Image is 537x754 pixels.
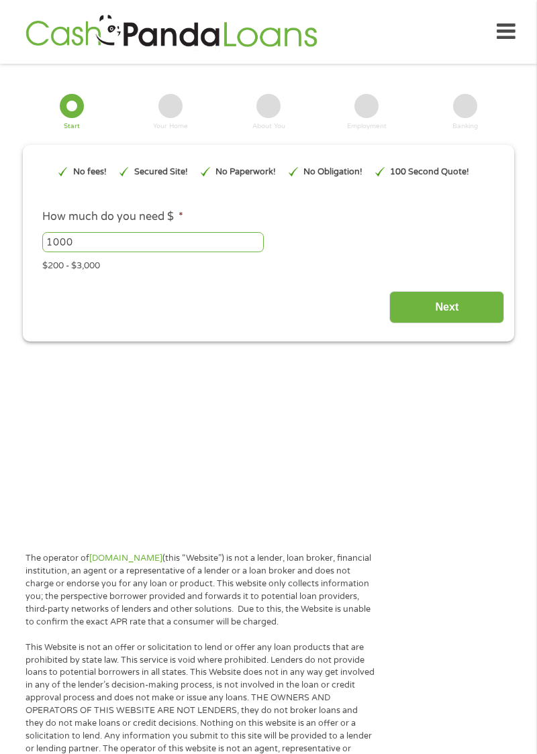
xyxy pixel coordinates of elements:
[153,123,188,130] div: Your Home
[252,123,285,130] div: About You
[303,166,362,178] p: No Obligation!
[42,255,495,273] div: $200 - $3,000
[389,291,504,324] input: Next
[26,552,375,628] p: The operator of (this “Website”) is not a lender, loan broker, financial institution, an agent or...
[64,123,80,130] div: Start
[134,166,188,178] p: Secured Site!
[42,210,183,224] label: How much do you need $
[21,13,321,51] img: GetLoanNow Logo
[215,166,276,178] p: No Paperwork!
[89,553,162,563] a: [DOMAIN_NAME]
[73,166,107,178] p: No fees!
[452,123,478,130] div: Banking
[347,123,387,130] div: Employment
[390,166,469,178] p: 100 Second Quote!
